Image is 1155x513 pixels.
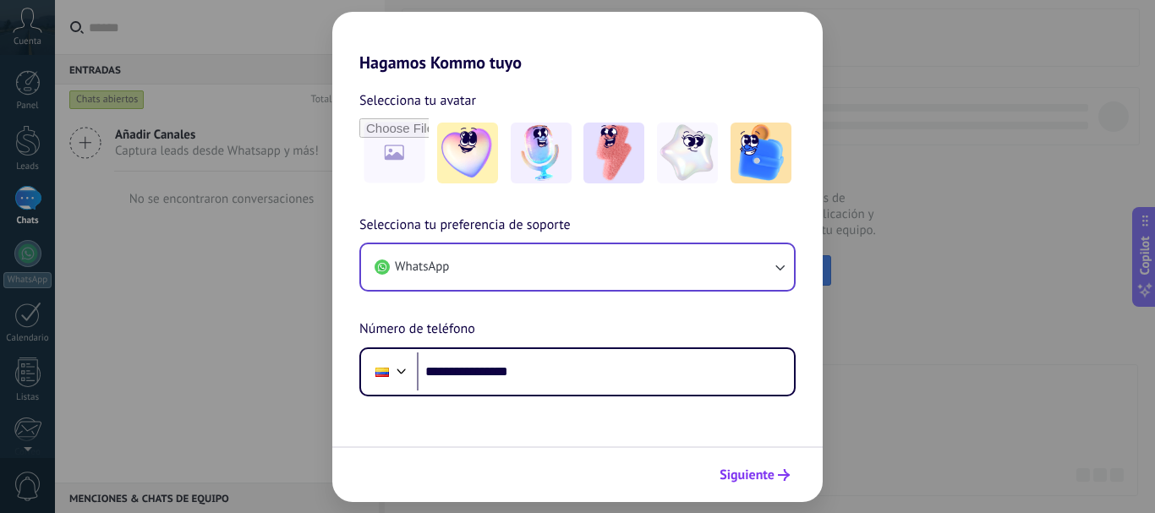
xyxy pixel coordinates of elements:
[359,90,476,112] span: Selecciona tu avatar
[583,123,644,183] img: -3.jpeg
[332,12,823,73] h2: Hagamos Kommo tuyo
[359,215,571,237] span: Selecciona tu preferencia de soporte
[712,461,797,489] button: Siguiente
[361,244,794,290] button: WhatsApp
[395,259,449,276] span: WhatsApp
[437,123,498,183] img: -1.jpeg
[720,469,775,481] span: Siguiente
[657,123,718,183] img: -4.jpeg
[731,123,791,183] img: -5.jpeg
[366,354,398,390] div: Colombia: + 57
[359,319,475,341] span: Número de teléfono
[511,123,572,183] img: -2.jpeg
